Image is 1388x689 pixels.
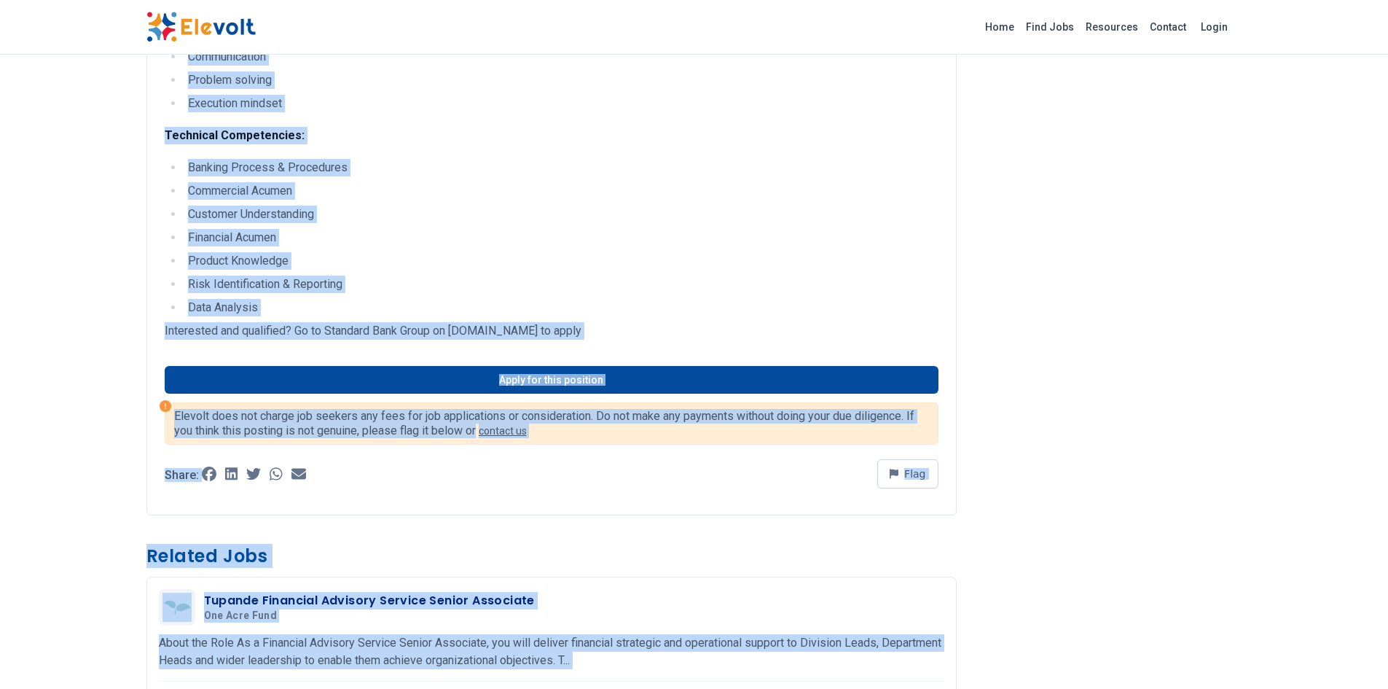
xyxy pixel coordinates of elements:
a: Contact [1144,15,1192,39]
li: Commercial Acumen [184,182,938,200]
p: Interested and qualified? Go to Standard Bank Group on [DOMAIN_NAME] to apply [165,322,938,340]
strong: Technical Competencies: [165,128,305,142]
a: Home [979,15,1020,39]
a: Resources [1080,15,1144,39]
p: Elevolt does not charge job seekers any fees for job applications or consideration. Do not make a... [174,409,929,438]
iframe: Advertisement [980,27,1242,231]
a: contact us [479,425,527,437]
li: Execution mindset [184,95,938,112]
a: Apply for this position [165,366,938,394]
a: Login [1192,12,1236,42]
li: Risk Identification & Reporting [184,276,938,293]
img: Elevolt [146,12,256,42]
li: Problem solving [184,71,938,89]
li: Communication [184,48,938,66]
li: Data Analysis [184,299,938,316]
span: One Acre Fund [204,610,278,623]
li: Banking Process & Procedures [184,159,938,176]
iframe: Chat Widget [1315,619,1388,689]
h3: Tupande Financial Advisory Service Senior Associate [204,592,535,610]
p: Share: [165,470,199,481]
li: Financial Acumen [184,229,938,246]
p: About the Role As a Financial Advisory Service Senior Associate, you will deliver financial strat... [159,634,944,669]
li: Customer Understanding [184,206,938,223]
li: Product Knowledge [184,252,938,270]
h3: Related Jobs [146,545,957,568]
a: Find Jobs [1020,15,1080,39]
button: Flag [877,459,938,488]
img: One Acre Fund [162,593,192,622]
